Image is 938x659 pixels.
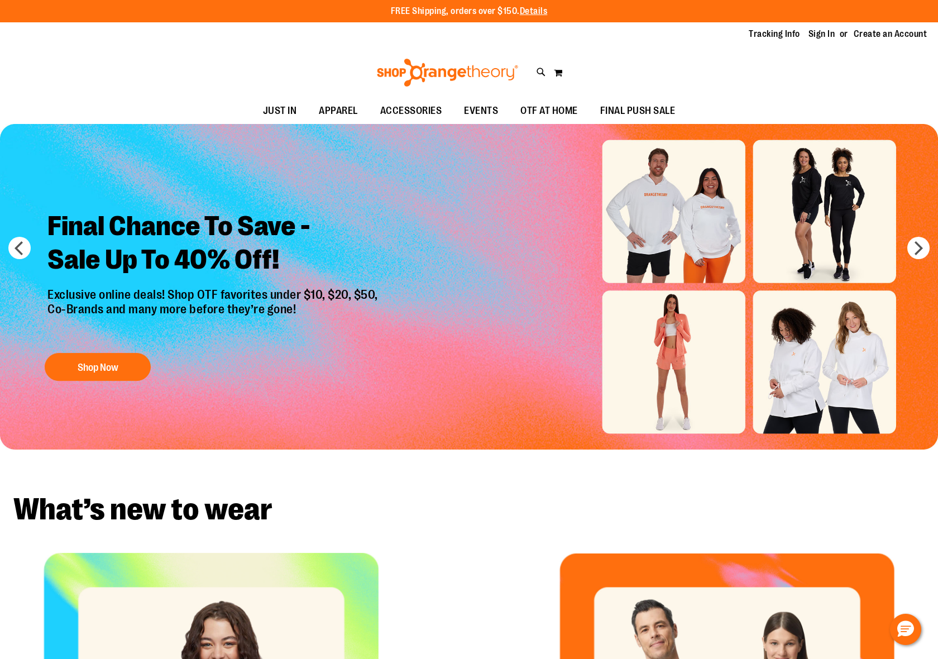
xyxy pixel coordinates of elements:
button: next [907,237,930,259]
a: Create an Account [854,28,927,40]
span: FINAL PUSH SALE [600,98,676,123]
span: ACCESSORIES [380,98,442,123]
a: OTF AT HOME [509,98,589,124]
span: EVENTS [464,98,498,123]
a: Tracking Info [749,28,800,40]
span: OTF AT HOME [520,98,578,123]
button: Hello, have a question? Let’s chat. [890,614,921,645]
span: JUST IN [263,98,297,123]
span: APPAREL [319,98,358,123]
a: APPAREL [308,98,369,124]
img: Shop Orangetheory [375,59,520,87]
p: Exclusive online deals! Shop OTF favorites under $10, $20, $50, Co-Brands and many more before th... [39,288,389,342]
a: Final Chance To Save -Sale Up To 40% Off! Exclusive online deals! Shop OTF favorites under $10, $... [39,201,389,387]
a: EVENTS [453,98,509,124]
button: prev [8,237,31,259]
a: Details [520,6,548,16]
a: JUST IN [252,98,308,124]
h2: Final Chance To Save - Sale Up To 40% Off! [39,201,389,288]
a: FINAL PUSH SALE [589,98,687,124]
a: ACCESSORIES [369,98,453,124]
h2: What’s new to wear [13,494,925,525]
button: Shop Now [45,354,151,381]
a: Sign In [808,28,835,40]
p: FREE Shipping, orders over $150. [391,5,548,18]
